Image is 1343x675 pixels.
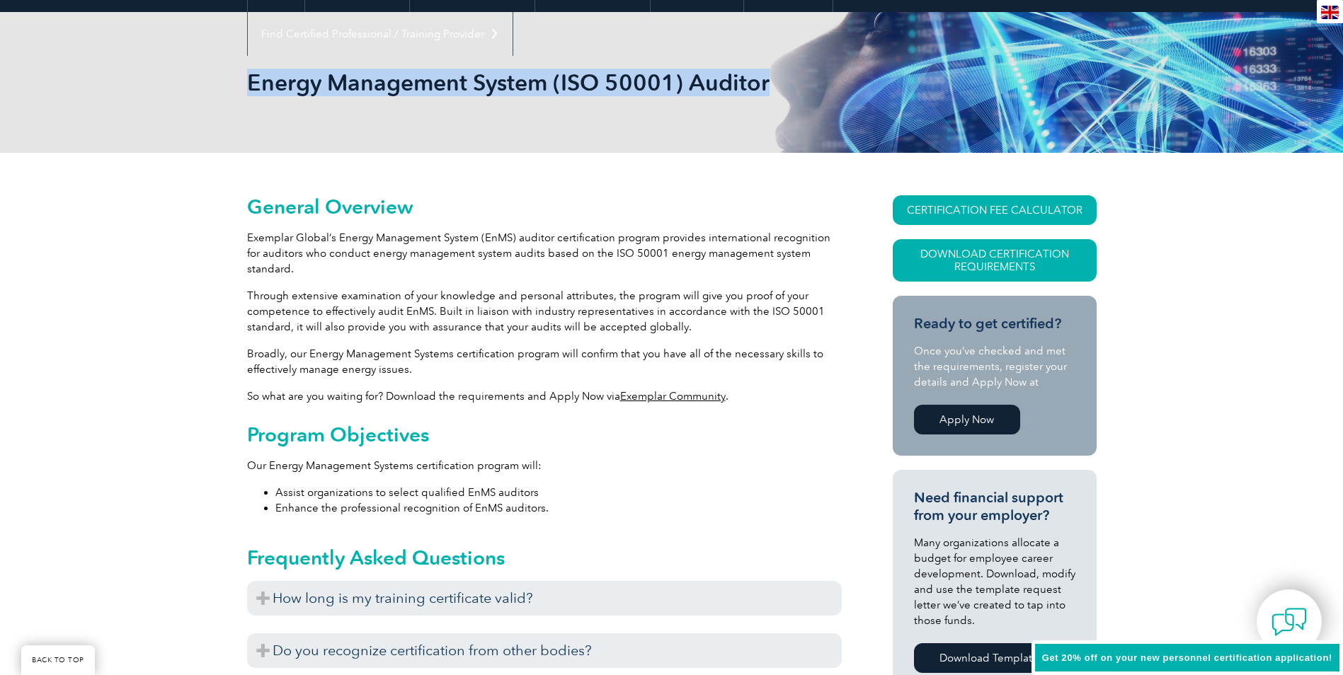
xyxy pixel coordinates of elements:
[275,500,842,516] li: Enhance the professional recognition of EnMS auditors.
[893,239,1097,282] a: Download Certification Requirements
[914,535,1075,628] p: Many organizations allocate a budget for employee career development. Download, modify and use th...
[248,12,513,56] a: Find Certified Professional / Training Provider
[247,346,842,377] p: Broadly, our Energy Management Systems certification program will confirm that you have all of th...
[247,69,791,96] h1: Energy Management System (ISO 50001) Auditor
[21,645,95,675] a: BACK TO TOP
[247,423,842,446] h2: Program Objectives
[247,195,842,218] h2: General Overview
[914,643,1065,673] a: Download Template
[1271,604,1307,640] img: contact-chat.png
[247,633,842,668] h3: Do you recognize certification from other bodies?
[914,343,1075,390] p: Once you’ve checked and met the requirements, register your details and Apply Now at
[620,390,726,403] a: Exemplar Community
[247,458,842,473] p: Our Energy Management Systems certification program will:
[1042,652,1332,663] span: Get 20% off on your new personnel certification application!
[893,195,1097,225] a: CERTIFICATION FEE CALCULATOR
[1321,6,1339,19] img: en
[914,315,1075,333] h3: Ready to get certified?
[275,485,842,500] li: Assist organizations to select qualified EnMS auditors
[247,230,842,277] p: Exemplar Global’s Energy Management System (EnMS) auditor certification program provides internat...
[247,581,842,616] h3: How long is my training certificate valid?
[247,388,842,404] p: So what are you waiting for? Download the requirements and Apply Now via .
[914,489,1075,524] h3: Need financial support from your employer?
[247,546,842,569] h2: Frequently Asked Questions
[247,288,842,335] p: Through extensive examination of your knowledge and personal attributes, the program will give yo...
[914,405,1020,434] a: Apply Now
